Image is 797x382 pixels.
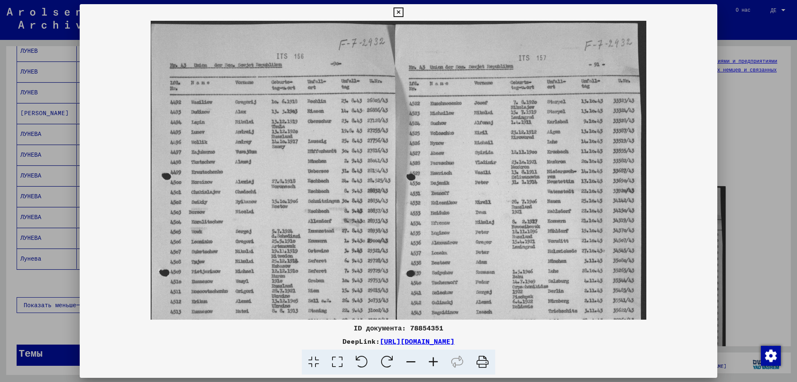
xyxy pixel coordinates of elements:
[761,346,781,366] img: Изменить согласие
[354,324,443,332] font: ID документа: 78854351
[380,337,455,345] a: [URL][DOMAIN_NAME]
[342,337,380,345] font: DeepLink:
